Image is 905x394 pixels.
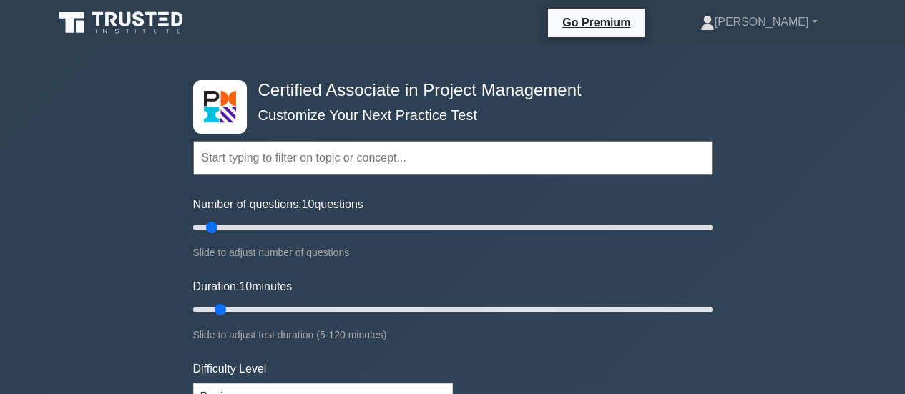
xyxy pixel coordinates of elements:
[193,244,713,261] div: Slide to adjust number of questions
[666,8,852,36] a: [PERSON_NAME]
[193,360,267,378] label: Difficulty Level
[193,141,713,175] input: Start typing to filter on topic or concept...
[193,326,713,343] div: Slide to adjust test duration (5-120 minutes)
[253,80,642,101] h4: Certified Associate in Project Management
[239,280,252,292] span: 10
[193,278,293,295] label: Duration: minutes
[302,198,315,210] span: 10
[554,14,639,31] a: Go Premium
[193,196,363,213] label: Number of questions: questions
